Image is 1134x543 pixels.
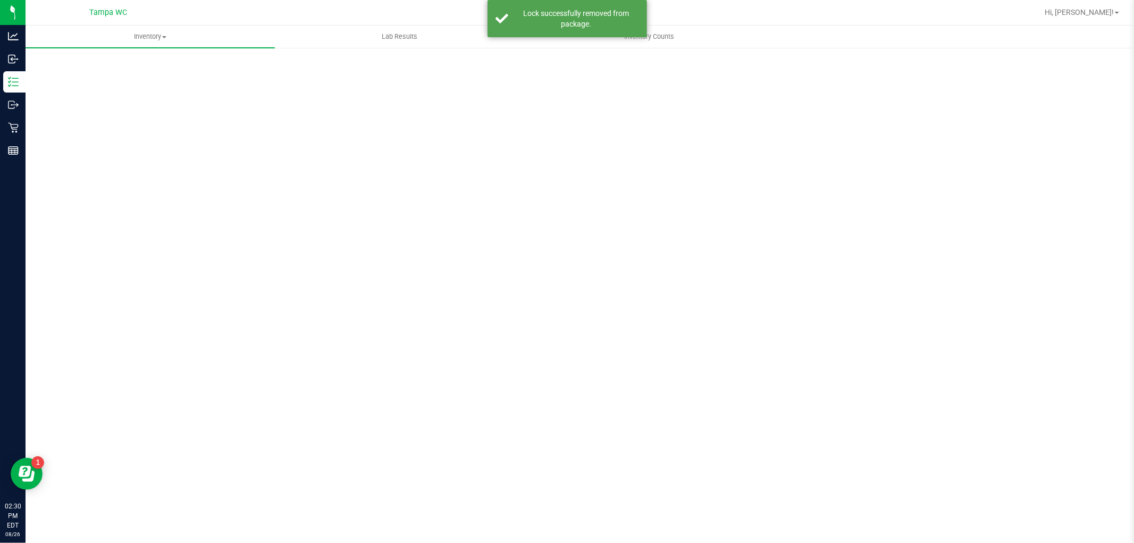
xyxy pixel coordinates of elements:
[8,77,19,87] inline-svg: Inventory
[31,456,44,469] iframe: Resource center unread badge
[8,31,19,41] inline-svg: Analytics
[524,26,774,48] a: Inventory Counts
[367,32,432,41] span: Lab Results
[514,8,639,29] div: Lock successfully removed from package.
[1045,8,1114,16] span: Hi, [PERSON_NAME]!
[8,122,19,133] inline-svg: Retail
[8,145,19,156] inline-svg: Reports
[8,54,19,64] inline-svg: Inbound
[11,458,43,490] iframe: Resource center
[5,530,21,538] p: 08/26
[5,502,21,530] p: 02:30 PM EDT
[275,26,524,48] a: Lab Results
[26,32,275,41] span: Inventory
[610,32,688,41] span: Inventory Counts
[90,8,128,17] span: Tampa WC
[8,99,19,110] inline-svg: Outbound
[26,26,275,48] a: Inventory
